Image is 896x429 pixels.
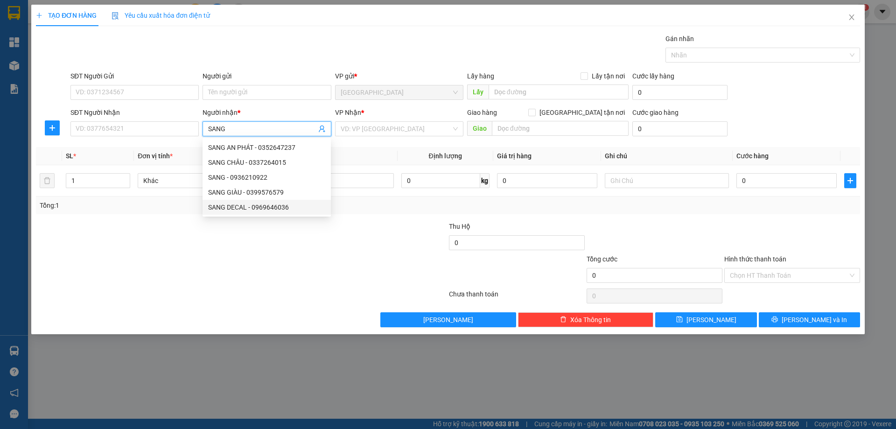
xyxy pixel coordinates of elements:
span: Giao [467,121,492,136]
div: SANG GIÀU - 0399576579 [208,187,325,197]
span: delete [560,316,567,324]
div: SĐT Người Gửi [70,71,199,81]
span: Giá trị hàng [497,152,532,160]
span: Lấy [467,84,489,99]
span: user-add [318,125,326,133]
span: save [676,316,683,324]
span: TẠO ĐƠN HÀNG [36,12,97,19]
span: Lấy hàng [467,72,494,80]
span: [PERSON_NAME] [423,315,473,325]
span: Xóa Thông tin [570,315,611,325]
div: SANG AN PHÁT - 0352647237 [203,140,331,155]
div: SANG DECAL - 0969646036 [208,202,325,212]
div: SANG CHÂU - 0337264015 [203,155,331,170]
button: delete [40,173,55,188]
input: Cước lấy hàng [632,85,728,100]
span: kg [480,173,490,188]
span: Đơn vị tính [138,152,173,160]
span: [GEOGRAPHIC_DATA] tận nơi [536,107,629,118]
input: Dọc đường [489,84,629,99]
div: SANG GIÀU - 0399576579 [203,185,331,200]
span: up [122,175,128,181]
div: SANG - 0936210922 [203,170,331,185]
input: Cước giao hàng [632,121,728,136]
button: deleteXóa Thông tin [518,312,654,327]
div: SANG DECAL - 0969646036 [203,200,331,215]
span: plus [45,124,59,132]
span: Yêu cầu xuất hóa đơn điện tử [112,12,210,19]
div: VP gửi [335,71,463,81]
button: [PERSON_NAME] [380,312,516,327]
label: Gán nhãn [665,35,694,42]
span: Định lượng [429,152,462,160]
span: Giao hàng [467,109,497,116]
span: plus [36,12,42,19]
span: [PERSON_NAME] [686,315,736,325]
div: Chưa thanh toán [448,289,586,305]
input: Dọc đường [492,121,629,136]
div: Người nhận [203,107,331,118]
span: Increase Value [119,174,130,181]
div: SĐT Người Nhận [70,107,199,118]
span: Khác [143,174,256,188]
span: Decrease Value [119,181,130,188]
span: Lấy tận nơi [588,71,629,81]
button: plus [844,173,856,188]
button: Close [839,5,865,31]
span: VP Nhận [335,109,361,116]
span: Tổng cước [587,255,617,263]
input: Ghi Chú [605,173,729,188]
input: 0 [497,173,597,188]
label: Cước lấy hàng [632,72,674,80]
div: SANG CHÂU - 0337264015 [208,157,325,168]
span: SÀI GÒN [341,85,458,99]
input: VD: Bàn, Ghế [269,173,393,188]
button: printer[PERSON_NAME] và In [759,312,860,327]
div: SANG AN PHÁT - 0352647237 [208,142,325,153]
span: SL [66,152,73,160]
div: Tổng: 1 [40,200,346,211]
label: Cước giao hàng [632,109,679,116]
th: Ghi chú [601,147,733,165]
img: icon [112,12,119,20]
div: SANG - 0936210922 [208,172,325,183]
span: close [848,14,855,21]
button: plus [45,120,60,135]
span: plus [845,177,856,184]
span: [PERSON_NAME] và In [782,315,847,325]
div: Người gửi [203,71,331,81]
span: printer [771,316,778,324]
span: Thu Hộ [449,223,470,230]
button: save[PERSON_NAME] [655,312,756,327]
span: down [122,182,128,187]
label: Hình thức thanh toán [724,255,786,263]
span: Cước hàng [736,152,769,160]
